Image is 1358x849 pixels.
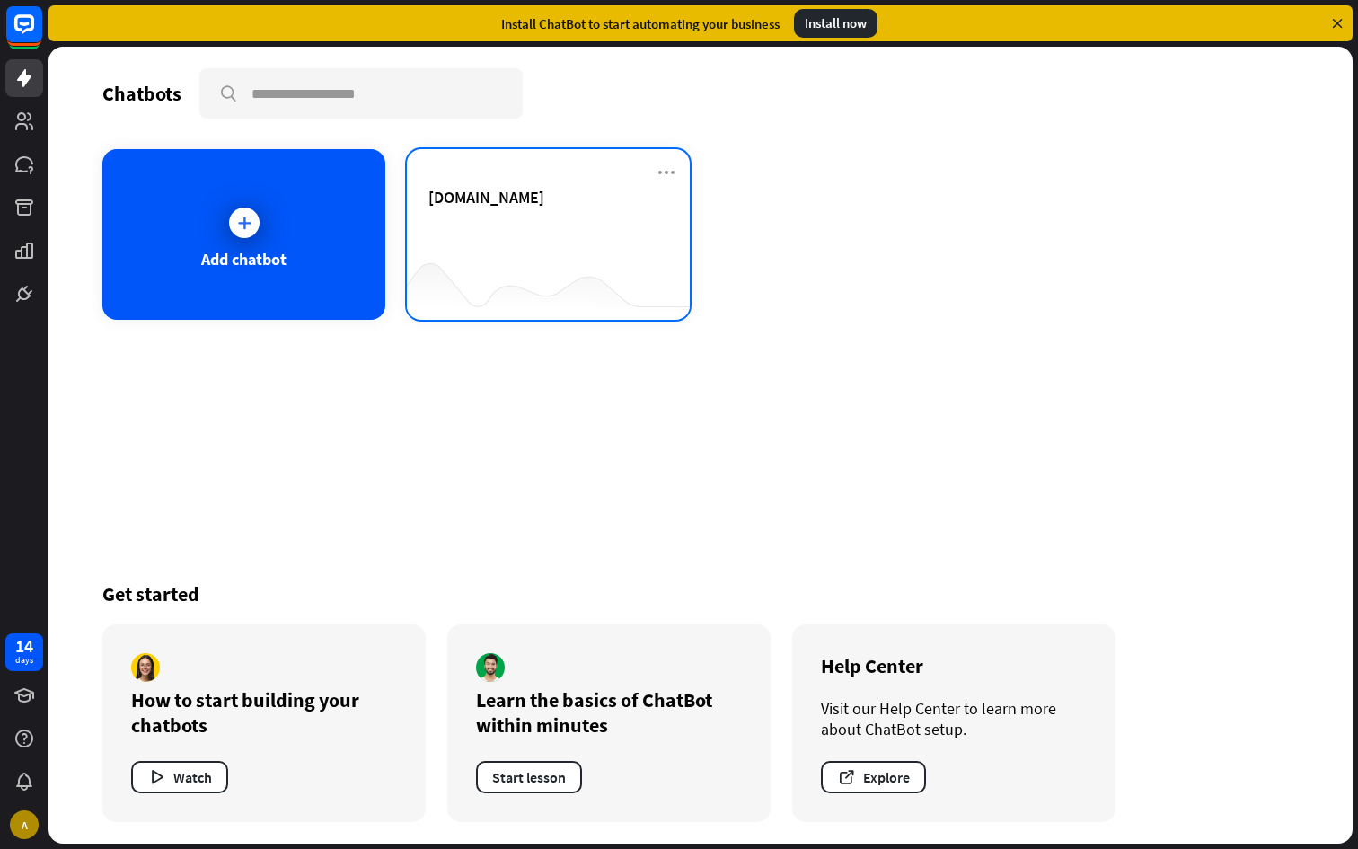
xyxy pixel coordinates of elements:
[102,581,1299,606] div: Get started
[14,7,68,61] button: Open LiveChat chat widget
[821,761,926,793] button: Explore
[131,761,228,793] button: Watch
[794,9,877,38] div: Install now
[131,653,160,682] img: author
[476,653,505,682] img: author
[10,810,39,839] div: A
[476,687,742,738] div: Learn the basics of ChatBot within minutes
[102,81,181,106] div: Chatbots
[821,698,1087,739] div: Visit our Help Center to learn more about ChatBot setup.
[501,15,780,32] div: Install ChatBot to start automating your business
[201,249,287,270] div: Add chatbot
[428,187,544,208] span: accedge.ca
[15,654,33,667] div: days
[15,638,33,654] div: 14
[131,687,397,738] div: How to start building your chatbots
[476,761,582,793] button: Start lesson
[821,653,1087,678] div: Help Center
[5,633,43,671] a: 14 days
